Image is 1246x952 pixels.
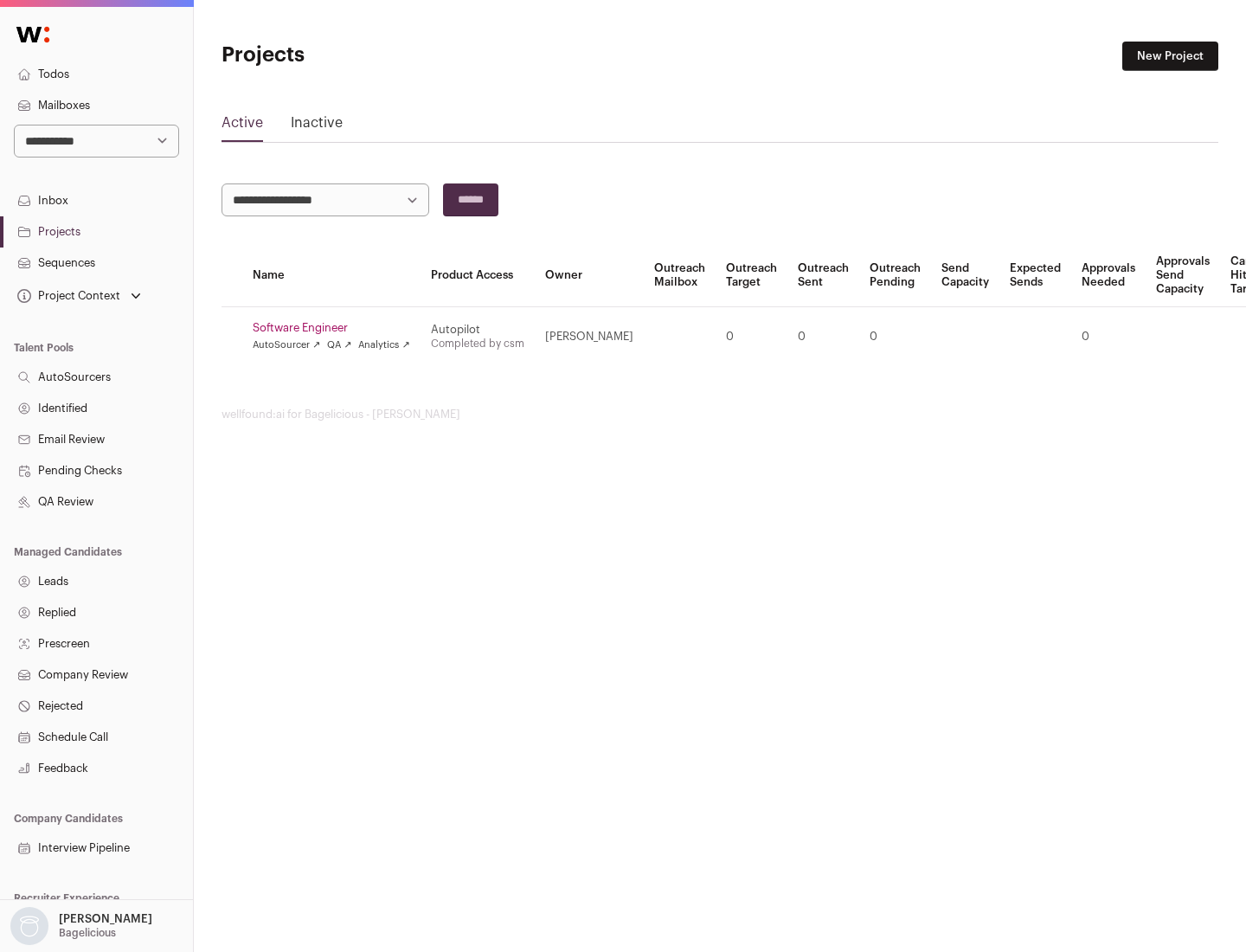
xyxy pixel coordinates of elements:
[535,244,644,307] th: Owner
[1071,307,1146,367] td: 0
[14,289,120,303] div: Project Context
[59,912,152,926] p: [PERSON_NAME]
[222,42,554,69] h1: Projects
[859,244,931,307] th: Outreach Pending
[1146,244,1220,307] th: Approvals Send Capacity
[222,113,263,140] a: Active
[291,113,343,140] a: Inactive
[787,244,859,307] th: Outreach Sent
[431,323,524,337] div: Autopilot
[242,244,421,307] th: Name
[787,307,859,367] td: 0
[59,926,116,940] p: Bagelicious
[14,284,145,308] button: Open dropdown
[931,244,999,307] th: Send Capacity
[1071,244,1146,307] th: Approvals Needed
[253,338,320,352] a: AutoSourcer ↗
[716,307,787,367] td: 0
[431,338,524,349] a: Completed by csm
[358,338,409,352] a: Analytics ↗
[535,307,644,367] td: [PERSON_NAME]
[253,321,410,335] a: Software Engineer
[716,244,787,307] th: Outreach Target
[859,307,931,367] td: 0
[644,244,716,307] th: Outreach Mailbox
[10,907,48,945] img: nopic.png
[327,338,351,352] a: QA ↗
[7,17,59,52] img: Wellfound
[999,244,1071,307] th: Expected Sends
[1122,42,1218,71] a: New Project
[222,408,1218,421] footer: wellfound:ai for Bagelicious - [PERSON_NAME]
[7,907,156,945] button: Open dropdown
[421,244,535,307] th: Product Access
